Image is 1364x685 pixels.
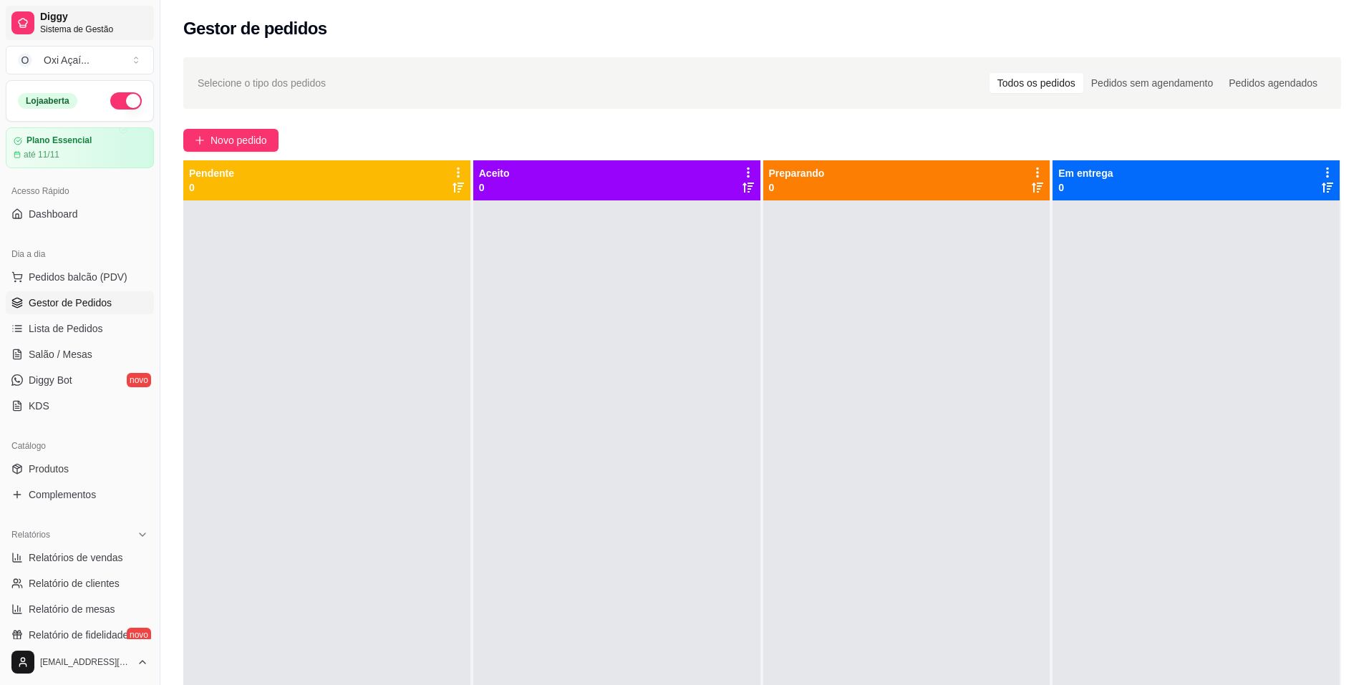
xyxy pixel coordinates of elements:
[211,132,267,148] span: Novo pedido
[189,166,234,180] p: Pendente
[24,149,59,160] article: até 11/11
[479,166,510,180] p: Aceito
[6,394,154,417] a: KDS
[29,270,127,284] span: Pedidos balcão (PDV)
[195,135,205,145] span: plus
[29,399,49,413] span: KDS
[6,483,154,506] a: Complementos
[29,321,103,336] span: Lista de Pedidos
[29,373,72,387] span: Diggy Bot
[183,17,327,40] h2: Gestor de pedidos
[6,546,154,569] a: Relatórios de vendas
[183,129,279,152] button: Novo pedido
[6,266,154,288] button: Pedidos balcão (PDV)
[6,46,154,74] button: Select a team
[6,598,154,621] a: Relatório de mesas
[29,602,115,616] span: Relatório de mesas
[29,487,96,502] span: Complementos
[6,243,154,266] div: Dia a dia
[26,135,92,146] article: Plano Essencial
[40,656,131,668] span: [EMAIL_ADDRESS][DOMAIN_NAME]
[769,166,825,180] p: Preparando
[6,623,154,646] a: Relatório de fidelidadenovo
[18,53,32,67] span: O
[1083,73,1221,93] div: Pedidos sem agendamento
[6,6,154,40] a: DiggySistema de Gestão
[189,180,234,195] p: 0
[6,317,154,340] a: Lista de Pedidos
[6,291,154,314] a: Gestor de Pedidos
[29,628,128,642] span: Relatório de fidelidade
[44,53,90,67] div: Oxi Açaí ...
[479,180,510,195] p: 0
[990,73,1083,93] div: Todos os pedidos
[29,550,123,565] span: Relatórios de vendas
[40,11,148,24] span: Diggy
[29,347,92,361] span: Salão / Mesas
[6,645,154,679] button: [EMAIL_ADDRESS][DOMAIN_NAME]
[6,203,154,225] a: Dashboard
[6,434,154,457] div: Catálogo
[18,93,77,109] div: Loja aberta
[11,529,50,540] span: Relatórios
[6,572,154,595] a: Relatório de clientes
[6,369,154,392] a: Diggy Botnovo
[29,207,78,221] span: Dashboard
[1221,73,1325,93] div: Pedidos agendados
[29,576,120,591] span: Relatório de clientes
[6,457,154,480] a: Produtos
[6,127,154,168] a: Plano Essencialaté 11/11
[6,343,154,366] a: Salão / Mesas
[40,24,148,35] span: Sistema de Gestão
[6,180,154,203] div: Acesso Rápido
[29,462,69,476] span: Produtos
[198,75,326,91] span: Selecione o tipo dos pedidos
[1058,180,1113,195] p: 0
[769,180,825,195] p: 0
[110,92,142,110] button: Alterar Status
[29,296,112,310] span: Gestor de Pedidos
[1058,166,1113,180] p: Em entrega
